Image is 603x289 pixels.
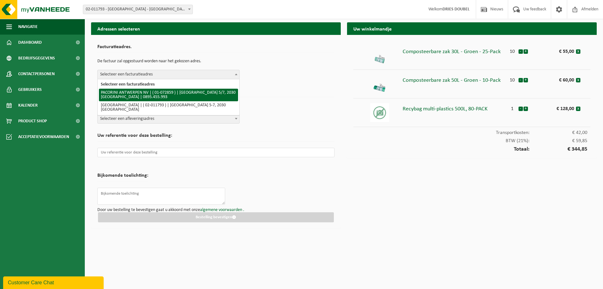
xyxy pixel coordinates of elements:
[507,75,518,83] div: 10
[97,114,240,124] span: Selecteer een afleveringsadres
[541,103,576,111] div: € 128,00
[524,107,528,111] button: +
[370,75,389,93] img: 01-001001
[370,103,389,122] img: 01-999969
[530,130,587,135] span: € 42,00
[98,212,334,222] button: Bestelling bevestigen
[353,127,590,135] div: Transportkosten:
[576,107,580,111] button: x
[200,208,244,212] a: algemene voorwaarden .
[97,44,334,53] h2: Facturatieadres.
[97,208,334,212] p: Door uw bestelling te bevestigen gaat u akkoord met onze
[97,173,148,181] h2: Bijkomende toelichting:
[519,78,523,82] button: -
[97,133,334,142] h2: Uw referentie voor deze bestelling:
[98,70,239,79] span: Selecteer een facturatieadres
[99,89,238,101] li: PACORINI ANTWERPEN NV | ( 01-072859 ) | [GEOGRAPHIC_DATA] 5/7, 2030 [GEOGRAPHIC_DATA] | 0895.455.993
[97,148,334,157] input: Uw referentie voor deze bestelling
[18,66,55,82] span: Contactpersonen
[3,275,105,289] iframe: chat widget
[18,35,42,50] span: Dashboard
[83,5,193,14] span: 02-011793 - PACORINI CENTER - ANTWERPEN
[99,81,238,89] li: Selecteer een facturatieadres
[370,46,389,65] img: 01-001000
[524,78,528,82] button: +
[443,7,470,12] strong: DRIES DOUBEL
[403,46,507,55] div: Composteerbare zak 30L - Groen - 25-Pack
[99,101,238,114] li: [GEOGRAPHIC_DATA] | ( 02-011793 ) | [GEOGRAPHIC_DATA] 5-7, 2030 [GEOGRAPHIC_DATA]
[353,143,590,152] div: Totaal:
[576,49,580,54] button: x
[519,49,523,54] button: -
[18,113,47,129] span: Product Shop
[18,19,38,35] span: Navigatie
[403,103,507,112] div: Recybag multi-plastics 500L, 80-PACK
[507,46,518,54] div: 10
[530,147,587,152] span: € 344,85
[18,129,69,145] span: Acceptatievoorwaarden
[97,70,240,79] span: Selecteer een facturatieadres
[98,114,239,123] span: Selecteer een afleveringsadres
[18,50,55,66] span: Bedrijfsgegevens
[97,56,334,67] p: De factuur zal opgestuurd worden naar het gekozen adres.
[353,135,590,143] div: BTW (21%):
[541,46,576,54] div: € 55,00
[576,78,580,82] button: x
[347,22,597,35] h2: Uw winkelmandje
[18,97,38,113] span: Kalender
[18,82,42,97] span: Gebruikers
[91,22,341,35] h2: Adressen selecteren
[403,75,507,83] div: Composteerbare zak 50L - Groen - 10-Pack
[519,107,523,111] button: -
[541,75,576,83] div: € 60,00
[524,49,528,54] button: +
[530,138,587,143] span: € 59,85
[507,103,518,111] div: 1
